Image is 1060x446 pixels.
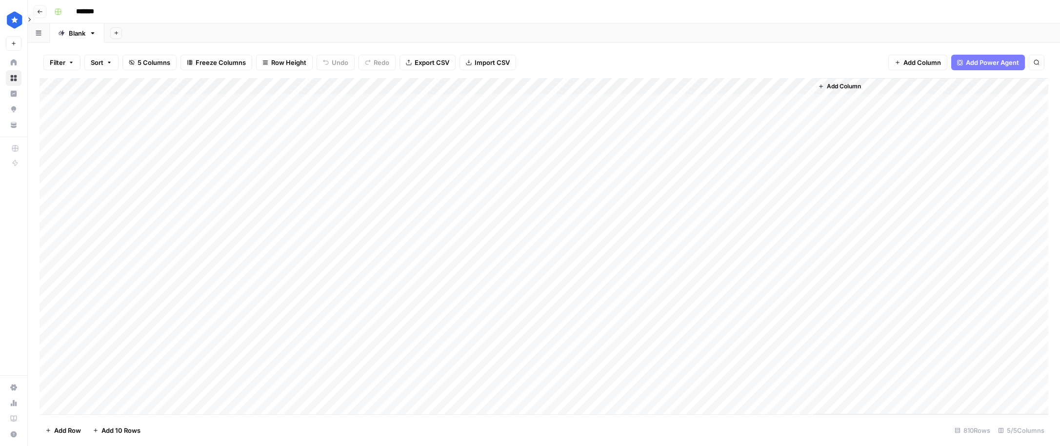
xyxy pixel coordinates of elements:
span: Add Row [54,426,81,435]
button: Add Row [40,423,87,438]
button: Help + Support [6,426,21,442]
a: Settings [6,380,21,395]
a: Home [6,55,21,70]
span: Add Column [827,82,861,91]
button: 5 Columns [122,55,177,70]
span: Import CSV [475,58,510,67]
div: Blank [69,28,85,38]
button: Freeze Columns [180,55,252,70]
div: 5/5 Columns [994,423,1048,438]
span: Freeze Columns [196,58,246,67]
span: Add Power Agent [966,58,1019,67]
button: Workspace: ConsumerAffairs [6,8,21,32]
a: Usage [6,395,21,411]
span: Redo [374,58,389,67]
div: 810 Rows [951,423,994,438]
button: Sort [84,55,119,70]
button: Filter [43,55,80,70]
span: Add Column [903,58,941,67]
button: Import CSV [460,55,516,70]
button: Add Power Agent [951,55,1025,70]
button: Undo [317,55,355,70]
span: 5 Columns [138,58,170,67]
span: Export CSV [415,58,449,67]
span: Sort [91,58,103,67]
button: Add Column [814,80,865,93]
button: Redo [359,55,396,70]
a: Insights [6,86,21,101]
button: Add 10 Rows [87,423,146,438]
span: Filter [50,58,65,67]
a: Learning Hub [6,411,21,426]
button: Row Height [256,55,313,70]
a: Opportunities [6,101,21,117]
button: Add Column [888,55,947,70]
a: Your Data [6,117,21,133]
span: Row Height [271,58,306,67]
a: Blank [50,23,104,43]
img: ConsumerAffairs Logo [6,11,23,29]
span: Undo [332,58,348,67]
button: Export CSV [400,55,456,70]
a: Browse [6,70,21,86]
span: Add 10 Rows [101,426,140,435]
